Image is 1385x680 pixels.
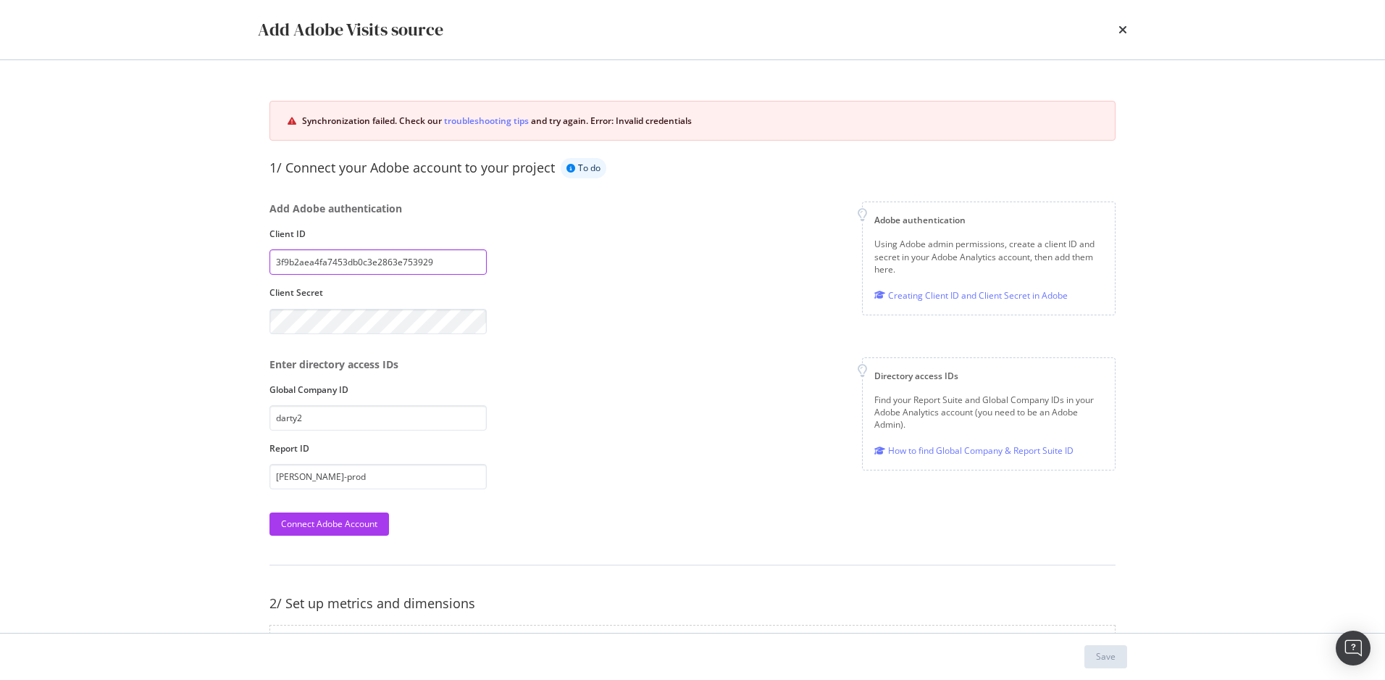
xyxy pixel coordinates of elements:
[1336,631,1371,666] div: Open Intercom Messenger
[561,158,606,178] div: info label
[269,202,487,216] div: Add Adobe authentication
[874,443,1074,458] a: How to find Global Company & Report Suite ID
[874,288,1068,303] a: Creating Client ID and Client Secret in Adobe
[269,442,487,455] label: Report ID
[164,84,176,96] img: tab_keywords_by_traffic_grey.svg
[269,383,487,396] label: Global Company ID
[874,238,1103,275] div: Using Adobe admin permissions, create a client ID and secret in your Adobe Analytics account, the...
[59,84,70,96] img: tab_domain_overview_orange.svg
[269,594,1116,613] div: 2/ Set up metrics and dimensions
[578,164,601,173] span: To do
[258,17,443,42] div: Add Adobe Visits source
[1096,650,1116,663] div: Save
[1084,645,1127,668] button: Save
[874,370,1103,382] div: Directory access IDs
[269,101,1116,141] div: danger banner
[269,286,487,299] label: Client Secret
[180,86,222,95] div: Mots-clés
[281,518,377,530] div: Connect Adobe Account
[269,513,389,536] button: Connect Adobe Account
[23,23,35,35] img: logo_orange.svg
[874,214,1103,226] div: Adobe authentication
[75,86,112,95] div: Domaine
[41,23,71,35] div: v 4.0.25
[269,357,487,372] div: Enter directory access IDs
[1118,17,1127,42] div: times
[23,38,35,49] img: website_grey.svg
[269,159,555,178] div: 1/ Connect your Adobe account to your project
[302,113,1097,128] div: Synchronization failed. Check our and try again. Error: Invalid credentials
[269,228,487,240] label: Client ID
[38,38,164,49] div: Domaine: [DOMAIN_NAME]
[444,113,529,128] a: troubleshooting tips
[874,394,1103,431] div: Find your Report Suite and Global Company IDs in your Adobe Analytics account (you need to be an ...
